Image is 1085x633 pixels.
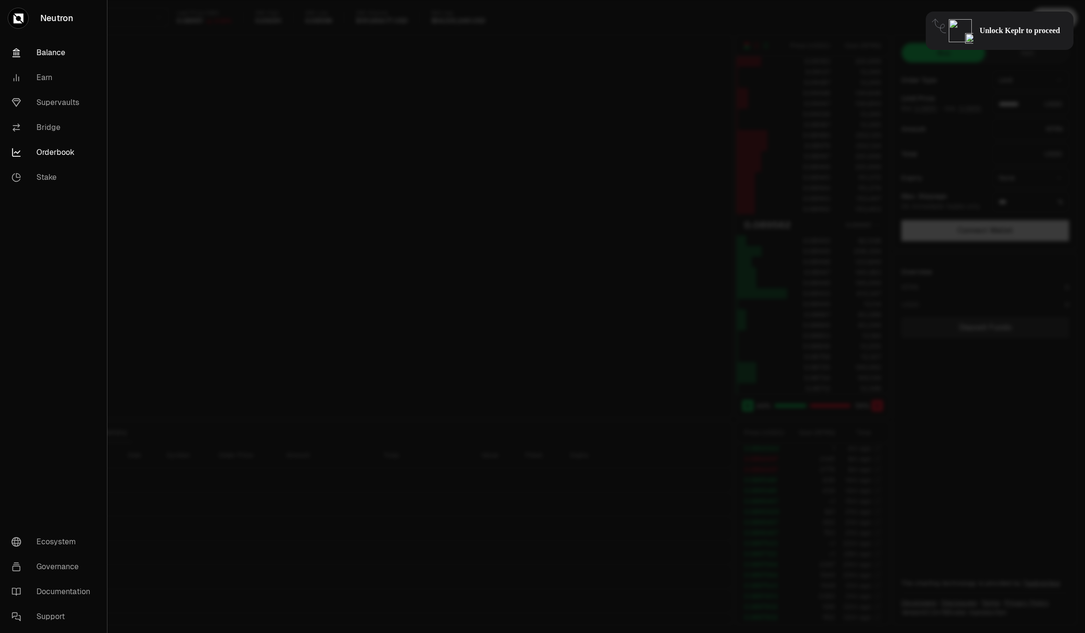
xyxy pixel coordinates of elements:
a: Balance [4,40,103,65]
a: Bridge [4,115,103,140]
a: Ecosystem [4,529,103,554]
img: icon-click-cursor.png [965,33,974,44]
a: Orderbook [4,140,103,165]
a: Stake [4,165,103,190]
img: locked-keplr-logo-128.png [949,19,972,42]
a: Earn [4,65,103,90]
a: Documentation [4,579,103,604]
span: Unlock Keplr to proceed [979,26,1060,35]
a: Supervaults [4,90,103,115]
a: Governance [4,554,103,579]
a: Support [4,604,103,629]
